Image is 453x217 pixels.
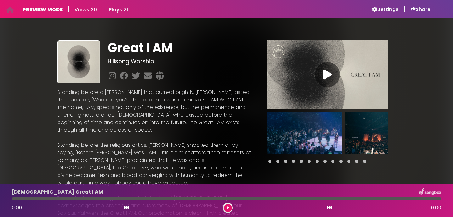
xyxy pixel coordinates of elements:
[419,188,441,196] img: songbox-logo-white.png
[404,5,405,13] h5: |
[108,58,251,65] h3: Hillsong Worship
[109,7,128,13] h6: Plays 21
[267,40,388,109] img: Video Thumbnail
[411,6,430,13] a: Share
[68,5,70,13] h5: |
[75,7,97,13] h6: Views 20
[57,40,100,83] img: cKVrxYTDuDcTYhzwnG4w
[23,7,63,13] h6: PREVIEW MODE
[12,204,22,211] span: 0:00
[108,40,251,55] h1: Great I AM
[57,89,252,134] p: Standing before a [PERSON_NAME] that burned brightly, [PERSON_NAME] asked the question, "Who are ...
[267,112,342,154] img: brutCft2RW61jzyp5rEF
[57,141,252,187] p: Standing before the religious critics, [PERSON_NAME] shocked them all by saying, "Before [PERSON_...
[345,112,421,154] img: LQCBXbZlSEmSu9XS9bIf
[431,204,441,212] span: 0:00
[12,188,103,196] p: [DEMOGRAPHIC_DATA] Great I AM
[102,5,104,13] h5: |
[372,6,399,13] a: Settings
